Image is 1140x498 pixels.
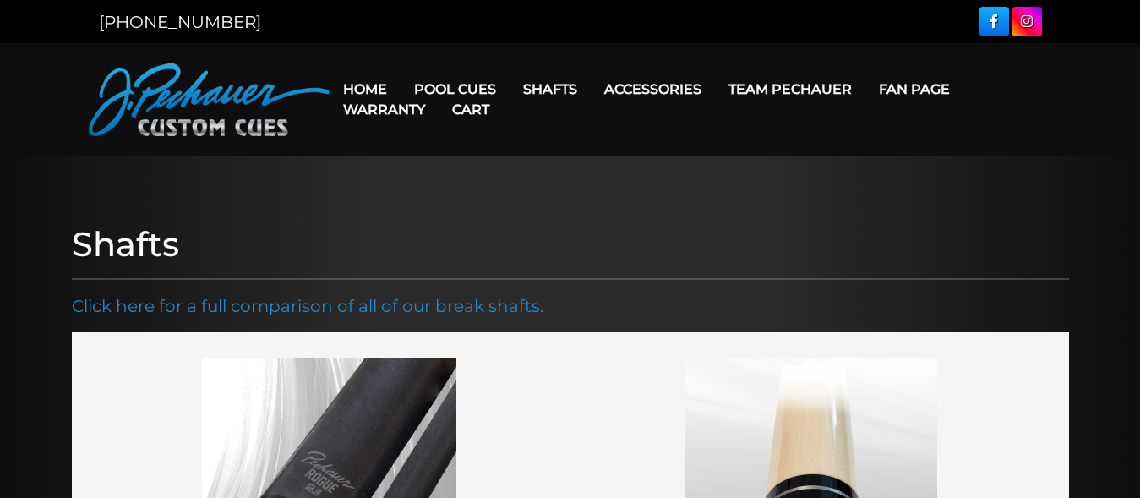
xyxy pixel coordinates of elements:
[72,296,543,316] a: Click here for a full comparison of all of our break shafts.
[510,68,591,111] a: Shafts
[591,68,715,111] a: Accessories
[99,12,261,32] a: [PHONE_NUMBER]
[72,224,1069,265] h1: Shafts
[330,88,439,131] a: Warranty
[865,68,963,111] a: Fan Page
[439,88,503,131] a: Cart
[330,68,401,111] a: Home
[401,68,510,111] a: Pool Cues
[715,68,865,111] a: Team Pechauer
[89,63,330,136] img: Pechauer Custom Cues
